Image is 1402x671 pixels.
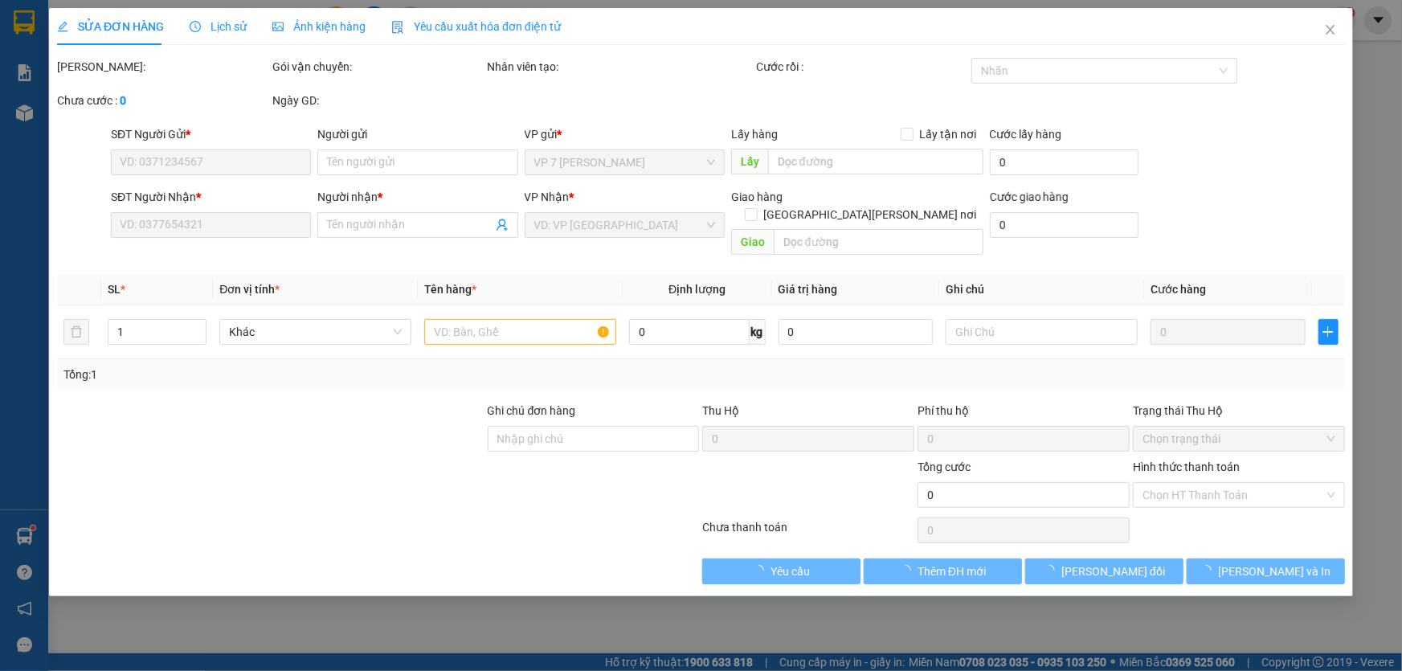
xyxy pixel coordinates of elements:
[1061,563,1165,580] span: [PERSON_NAME] đổi
[668,283,726,296] span: Định lượng
[1201,565,1219,576] span: loading
[900,565,918,576] span: loading
[990,190,1069,203] label: Cước giao hàng
[190,20,247,33] span: Lịch sử
[1025,558,1183,584] button: [PERSON_NAME] đổi
[57,20,164,33] span: SỬA ĐƠN HÀNG
[1151,283,1206,296] span: Cước hàng
[750,319,766,345] span: kg
[703,558,861,584] button: Yêu cầu
[770,563,810,580] span: Yêu cầu
[918,563,986,580] span: Thêm ĐH mới
[1133,460,1240,473] label: Hình thức thanh toán
[120,94,126,107] b: 0
[731,128,778,141] span: Lấy hàng
[63,319,89,345] button: delete
[1324,23,1337,36] span: close
[990,212,1138,238] input: Cước giao hàng
[1151,319,1306,345] input: 0
[317,125,517,143] div: Người gửi
[918,460,971,473] span: Tổng cước
[1044,565,1061,576] span: loading
[111,188,311,206] div: SĐT Người Nhận
[990,128,1062,141] label: Cước lấy hàng
[758,206,983,223] span: [GEOGRAPHIC_DATA][PERSON_NAME] nơi
[9,93,129,120] h2: R2E7KC14
[57,92,269,109] div: Chưa cước :
[525,190,570,203] span: VP Nhận
[391,20,561,33] span: Yêu cầu xuất hóa đơn điện tử
[111,125,311,143] div: SĐT Người Gửi
[219,283,280,296] span: Đơn vị tính
[731,149,768,174] span: Lấy
[229,320,402,344] span: Khác
[731,190,783,203] span: Giao hàng
[1187,558,1345,584] button: [PERSON_NAME] và In
[525,125,725,143] div: VP gửi
[1319,325,1338,338] span: plus
[756,58,968,76] div: Cước rồi :
[768,149,983,174] input: Dọc đường
[774,229,983,255] input: Dọc đường
[864,558,1022,584] button: Thêm ĐH mới
[424,283,476,296] span: Tên hàng
[1318,319,1339,345] button: plus
[488,404,576,417] label: Ghi chú đơn hàng
[317,188,517,206] div: Người nhận
[63,366,542,383] div: Tổng: 1
[272,20,366,33] span: Ảnh kiện hàng
[9,13,89,93] img: logo.jpg
[1308,8,1353,53] button: Close
[272,21,284,32] span: picture
[753,565,770,576] span: loading
[488,426,700,452] input: Ghi chú đơn hàng
[1219,563,1331,580] span: [PERSON_NAME] và In
[1142,427,1335,451] span: Chọn trạng thái
[702,404,739,417] span: Thu Hộ
[391,21,404,34] img: icon
[914,125,983,143] span: Lấy tận nơi
[272,58,484,76] div: Gói vận chuyển:
[488,58,754,76] div: Nhân viên tạo:
[701,518,917,546] div: Chưa thanh toán
[424,319,616,345] input: VD: Bàn, Ghế
[918,402,1130,426] div: Phí thu hộ
[990,149,1138,175] input: Cước lấy hàng
[190,21,201,32] span: clock-circle
[57,21,68,32] span: edit
[57,58,269,76] div: [PERSON_NAME]:
[496,219,509,231] span: user-add
[272,92,484,109] div: Ngày GD:
[779,283,838,296] span: Giá trị hàng
[534,150,715,174] span: VP 7 Phạm Văn Đồng
[97,38,196,64] b: Sao Việt
[946,319,1138,345] input: Ghi Chú
[108,283,121,296] span: SL
[91,93,417,245] h2: VP Nhận: Bến xe [PERSON_NAME] [GEOGRAPHIC_DATA]
[731,229,774,255] span: Giao
[1133,402,1345,419] div: Trạng thái Thu Hộ
[939,274,1144,305] th: Ghi chú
